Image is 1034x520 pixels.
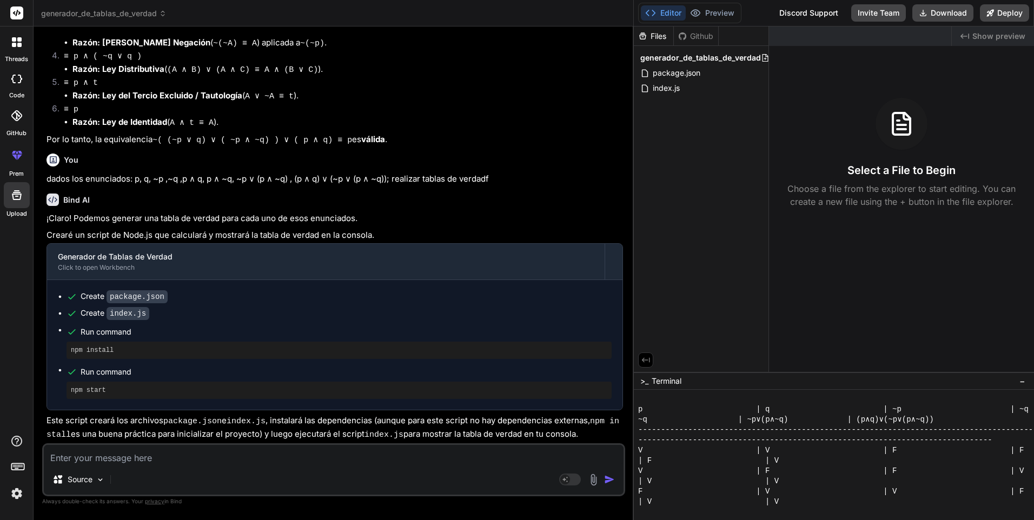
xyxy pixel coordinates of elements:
[102,64,164,74] strong: Ley Distributiva
[102,117,167,127] strong: Ley de Identidad
[47,417,619,439] code: npm install
[638,456,779,466] span: | F | V
[884,415,897,425] span: (~p
[361,134,385,144] strong: válida
[6,209,27,218] label: Upload
[300,39,324,48] code: ~(~p)
[851,4,906,22] button: Invite Team
[170,118,214,128] code: A ∧ t ≡ A
[674,31,718,42] div: Github
[72,64,100,74] strong: Razón:
[71,346,607,355] pre: npm install
[163,417,222,426] code: package.json
[638,497,779,507] span: | V | V
[911,415,916,425] span: ∧
[972,31,1025,42] span: Show preview
[756,415,761,425] span: ∨
[81,366,612,377] span: Run command
[47,134,623,147] p: Por lo tanto, la equivalencia es .
[638,476,779,486] span: | V | V
[81,308,149,319] div: Create
[245,92,294,101] code: A ∨ ~A ≡ t
[68,474,92,485] p: Source
[72,63,623,77] li: ( ).
[774,415,865,425] span: ~q) | (p
[902,415,911,425] span: (p
[47,415,623,441] p: Este script creará los archivos e , instalará las dependencias (aunque para este script no hay de...
[652,376,681,386] span: Terminal
[72,117,100,127] strong: Razón:
[145,498,164,504] span: privacy
[770,415,775,425] span: ∧
[1019,376,1025,386] span: −
[604,474,615,485] img: icon
[41,8,167,19] span: generador_de_tablas_de_verdad
[71,386,607,395] pre: npm start
[72,37,623,50] li: ( ) aplicada a .
[634,31,673,42] div: Files
[364,430,403,439] code: index.js
[72,90,623,103] li: ( ).
[42,496,625,506] p: Always double-check its answers. Your in Bind
[9,91,24,100] label: code
[213,39,257,48] code: ~(~A) ≡ A
[980,4,1029,22] button: Deploy
[640,52,761,63] span: generador_de_tablas_de_verdad
[47,244,605,279] button: Generador de Tablas de VerdadClick to open Workbench
[638,435,992,445] span: ------------------------------------------------------------------------------
[916,415,934,425] span: ~q))
[652,82,681,95] span: index.js
[879,415,884,425] span: ∨
[865,415,870,425] span: ∧
[107,307,149,320] code: index.js
[64,155,78,165] h6: You
[96,475,105,484] img: Pick Models
[64,105,78,114] code: ≡ p
[761,415,770,425] span: (p
[773,4,845,22] div: Discord Support
[102,37,210,48] strong: [PERSON_NAME] Negación
[897,415,902,425] span: ∨
[9,169,24,178] label: prem
[847,163,956,178] h3: Select a File to Begin
[1017,372,1028,390] button: −
[912,4,973,22] button: Download
[58,251,594,262] div: Generador de Tablas de Verdad
[72,90,100,101] strong: Razón:
[81,326,612,337] span: Run command
[64,52,142,61] code: ≡ p ∧ ( ~q ∨ q )
[47,173,623,185] p: dados los enunciados: p, q, ~p ,~q ,p ∧ q, p ∧ ~q, ~p ∨ (p ∧ ~q) , (p ∧ q) ∨ (~p ∨ (p ∧ ~q)); rea...
[870,415,879,425] span: q)
[8,484,26,503] img: settings
[47,229,623,242] p: Crearé un script de Node.js que calculará y mostrará la tabla de verdad en la consola.
[641,5,686,21] button: Editor
[167,65,318,75] code: (A ∧ B) ∨ (A ∧ C) ≡ A ∧ (B ∨ C)
[6,129,26,138] label: GitHub
[652,66,701,79] span: package.json
[107,290,168,303] code: package.json
[102,90,242,101] strong: Ley del Tercio Excluido / Tautología
[153,136,352,145] code: ~( (~p ∨ q) ∨ ( ~p ∧ ~q) ) ∨ ( p ∧ q) ≡ p
[47,212,623,225] p: ¡Claro! Podemos generar una tabla de verdad para cada uno de esos enunciados.
[64,78,98,88] code: ≡ p ∧ t
[638,415,756,425] span: ~q | ~p
[72,116,623,130] li: ( ).
[72,37,100,48] strong: Razón:
[780,182,1023,208] p: Choose a file from the explorer to start editing. You can create a new file using the + button in...
[81,291,168,302] div: Create
[227,417,266,426] code: index.js
[58,263,594,272] div: Click to open Workbench
[5,55,28,64] label: threads
[587,474,600,486] img: attachment
[640,376,648,386] span: >_
[63,195,90,205] h6: Bind AI
[686,5,739,21] button: Preview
